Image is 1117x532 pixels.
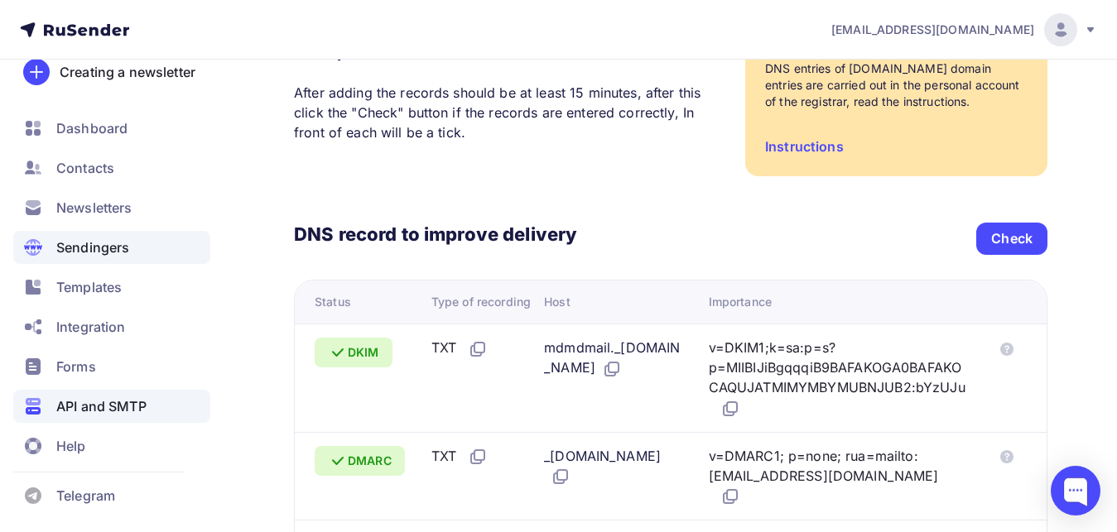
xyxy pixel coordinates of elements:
[56,436,86,456] span: Help
[544,338,682,379] div: mdmdmail._[DOMAIN_NAME]
[13,151,210,185] a: Contacts
[991,229,1033,248] div: Check
[56,158,114,178] span: Contacts
[13,231,210,264] a: Sendingers
[765,60,1028,110] div: DNS entries of [DOMAIN_NAME] domain entries are carried out in the personal account of the regist...
[431,338,488,359] div: TXT
[709,338,967,419] div: v=DKIM1;k=sa:p=s?p=MIIBIJiBgqqqiB9BAFAKOGA0BAFAKOCAQUJATMIMYMBYMUBNJUB2:bYzUJu
[831,22,1034,38] span: [EMAIL_ADDRESS][DOMAIN_NAME]
[709,294,772,310] div: Importance
[56,317,126,337] span: Integration
[13,271,210,304] a: Templates
[56,396,147,416] span: API and SMTP
[56,237,129,257] span: Sendingers
[13,191,210,224] a: Newsletters
[60,62,195,82] div: Creating a newsletter
[315,294,351,310] div: Status
[431,294,531,310] div: Type of recording
[431,446,488,467] div: TXT
[294,223,577,249] h3: DNS record to improve delivery
[831,13,1097,46] a: [EMAIL_ADDRESS][DOMAIN_NAME]
[56,486,115,506] span: Telegram
[544,294,571,310] div: Host
[294,23,719,142] p: Domain Confirmation is a mandatory technical requirement for the delivery of letters to the "Inco...
[544,446,682,487] div: _[DOMAIN_NAME]
[56,277,122,297] span: Templates
[348,453,392,469] span: DMARC
[56,198,132,218] span: Newsletters
[13,112,210,145] a: Dashboard
[56,118,128,138] span: Dashboard
[13,350,210,383] a: Forms
[709,446,967,507] div: v=DMARC1; p=none; rua=mailto:[EMAIL_ADDRESS][DOMAIN_NAME]
[765,138,844,155] a: Instructions
[348,344,379,361] span: DKIM
[56,357,96,376] span: Forms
